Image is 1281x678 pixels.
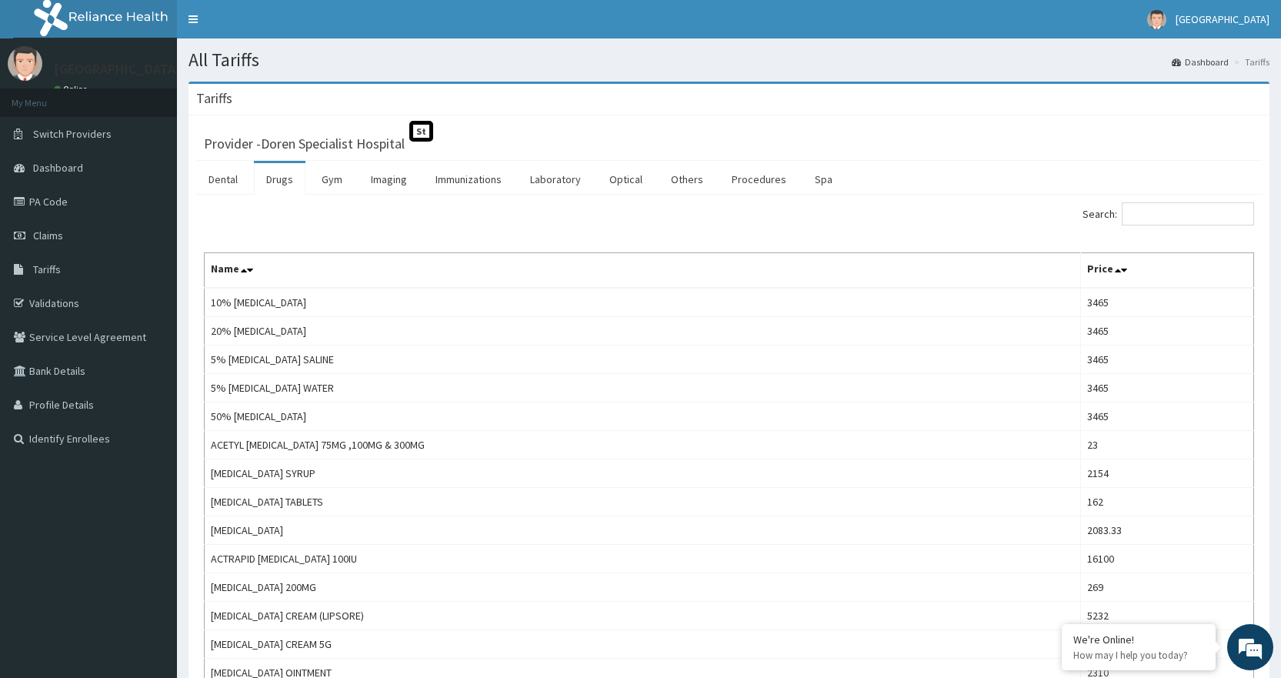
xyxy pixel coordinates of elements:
a: Online [54,84,91,95]
input: Search: [1122,202,1254,225]
th: Price [1080,253,1253,289]
td: [MEDICAL_DATA] [205,516,1081,545]
td: 5% [MEDICAL_DATA] SALINE [205,346,1081,374]
a: Imaging [359,163,419,195]
td: 23 [1080,431,1253,459]
span: Switch Providers [33,127,112,141]
a: Dashboard [1172,55,1229,68]
td: 5% [MEDICAL_DATA] WATER [205,374,1081,402]
img: User Image [1147,10,1166,29]
td: 3465 [1080,346,1253,374]
a: Procedures [719,163,799,195]
h1: All Tariffs [188,50,1269,70]
span: Tariffs [33,262,61,276]
li: Tariffs [1230,55,1269,68]
label: Search: [1083,202,1254,225]
td: 3465 [1080,288,1253,317]
td: [MEDICAL_DATA] CREAM 5G [205,630,1081,659]
td: 10% [MEDICAL_DATA] [205,288,1081,317]
td: 162 [1080,488,1253,516]
td: 2154 [1080,459,1253,488]
img: User Image [8,46,42,81]
th: Name [205,253,1081,289]
div: Chat with us now [80,86,259,106]
td: [MEDICAL_DATA] SYRUP [205,459,1081,488]
td: 20% [MEDICAL_DATA] [205,317,1081,346]
span: Dashboard [33,161,83,175]
h3: Tariffs [196,92,232,105]
p: How may I help you today? [1073,649,1204,662]
td: 269 [1080,573,1253,602]
span: St [409,121,433,142]
textarea: Type your message and hit 'Enter' [8,420,293,474]
td: ACTRAPID [MEDICAL_DATA] 100IU [205,545,1081,573]
td: 5232 [1080,602,1253,630]
h3: Provider - Doren Specialist Hospital [204,137,405,151]
a: Dental [196,163,250,195]
span: Claims [33,229,63,242]
a: Gym [309,163,355,195]
td: 3465 [1080,402,1253,431]
span: We're online! [89,194,212,349]
a: Immunizations [423,163,514,195]
p: [GEOGRAPHIC_DATA] [54,62,181,76]
td: 3465 [1080,317,1253,346]
td: 3465 [1080,374,1253,402]
a: Optical [597,163,655,195]
td: [MEDICAL_DATA] TABLETS [205,488,1081,516]
td: [MEDICAL_DATA] 200MG [205,573,1081,602]
div: We're Online! [1073,633,1204,646]
a: Spa [802,163,845,195]
div: Minimize live chat window [252,8,289,45]
a: Laboratory [518,163,593,195]
a: Others [659,163,716,195]
td: 16100 [1080,545,1253,573]
span: [GEOGRAPHIC_DATA] [1176,12,1269,26]
td: 2083.33 [1080,516,1253,545]
img: d_794563401_company_1708531726252_794563401 [28,77,62,115]
td: [MEDICAL_DATA] CREAM (LIPSORE) [205,602,1081,630]
a: Drugs [254,163,305,195]
td: ACETYL [MEDICAL_DATA] 75MG ,100MG & 300MG [205,431,1081,459]
td: 50% [MEDICAL_DATA] [205,402,1081,431]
